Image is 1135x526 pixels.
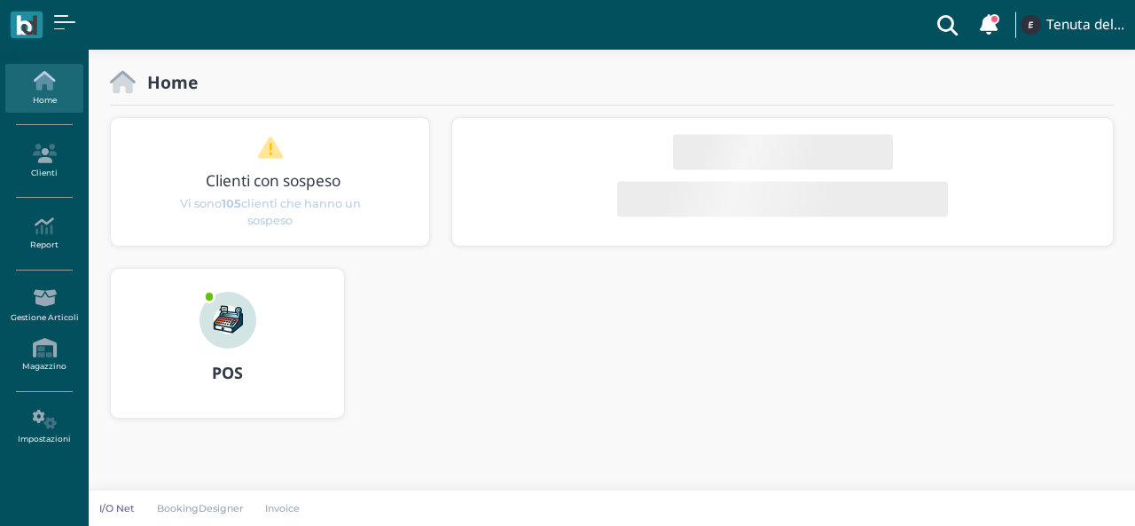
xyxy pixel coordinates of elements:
a: Home [5,64,82,113]
a: ... Tenuta del Barco [1018,4,1124,46]
a: Clienti [5,137,82,185]
b: POS [212,362,243,383]
h4: Tenuta del Barco [1046,18,1124,33]
a: Impostazioni [5,403,82,451]
a: Magazzino [5,331,82,380]
b: 105 [222,196,241,209]
span: Vi sono clienti che hanno un sospeso [176,194,364,228]
a: Report [5,209,82,258]
a: ... POS [110,268,345,440]
h3: Clienti con sospeso [148,172,399,189]
h2: Home [136,73,198,91]
iframe: Help widget launcher [1009,471,1120,511]
img: ... [1021,15,1040,35]
img: ... [200,292,256,349]
div: 1 / 1 [111,118,430,246]
a: Gestione Articoli [5,281,82,330]
a: Clienti con sospeso Vi sono105clienti che hanno un sospeso [145,136,395,229]
img: logo [16,15,36,35]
